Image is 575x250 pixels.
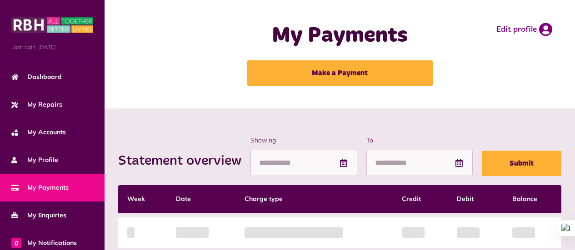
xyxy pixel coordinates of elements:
span: My Notifications [11,238,77,248]
span: My Repairs [11,100,62,109]
h1: My Payments [231,23,449,49]
span: 0 [11,238,21,248]
a: Edit profile [496,23,552,36]
span: Dashboard [11,72,62,82]
img: MyRBH [11,16,93,34]
span: My Profile [11,155,58,165]
span: My Enquiries [11,211,66,220]
span: Last login: [DATE] [11,43,93,51]
a: Make a Payment [247,60,433,86]
span: My Accounts [11,127,66,137]
span: My Payments [11,183,69,192]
